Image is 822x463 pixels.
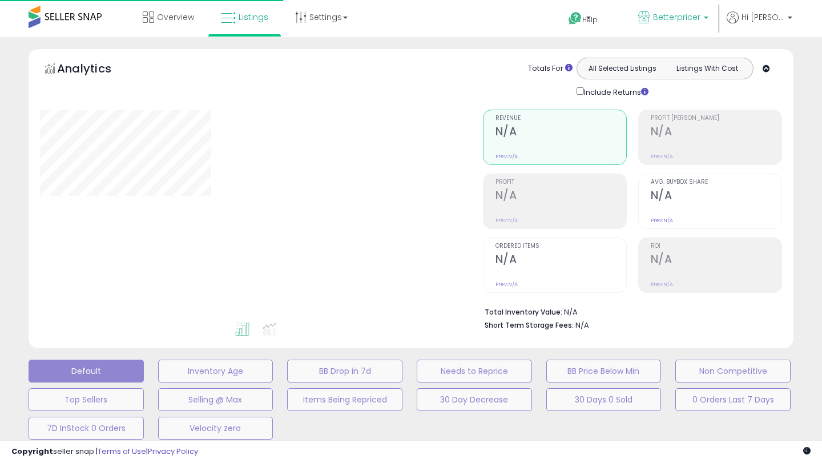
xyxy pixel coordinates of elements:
div: seller snap | | [11,446,198,457]
button: Inventory Age [158,360,273,383]
button: Non Competitive [675,360,791,383]
button: Needs to Reprice [417,360,532,383]
button: All Selected Listings [580,61,665,76]
span: Overview [157,11,194,23]
span: Profit [495,179,626,186]
button: Items Being Repriced [287,388,402,411]
li: N/A [485,304,773,318]
a: Hi [PERSON_NAME] [727,11,792,37]
h2: N/A [651,189,781,204]
button: BB Price Below Min [546,360,662,383]
small: Prev: N/A [651,281,673,288]
button: 30 Day Decrease [417,388,532,411]
h2: N/A [651,125,781,140]
button: 7D InStock 0 Orders [29,417,144,440]
span: ROI [651,243,781,249]
button: 30 Days 0 Sold [546,388,662,411]
a: Help [559,3,620,37]
button: 0 Orders Last 7 Days [675,388,791,411]
button: Listings With Cost [664,61,750,76]
span: Hi [PERSON_NAME] [742,11,784,23]
span: N/A [575,320,589,331]
span: Revenue [495,115,626,122]
h2: N/A [651,253,781,268]
button: Selling @ Max [158,388,273,411]
span: Listings [239,11,268,23]
small: Prev: N/A [651,153,673,160]
small: Prev: N/A [495,281,518,288]
b: Total Inventory Value: [485,307,562,317]
small: Prev: N/A [651,217,673,224]
span: Ordered Items [495,243,626,249]
strong: Copyright [11,446,53,457]
small: Prev: N/A [495,217,518,224]
b: Short Term Storage Fees: [485,320,574,330]
span: Profit [PERSON_NAME] [651,115,781,122]
button: Default [29,360,144,383]
small: Prev: N/A [495,153,518,160]
span: Betterpricer [653,11,700,23]
div: Include Returns [568,85,662,98]
span: Help [582,15,598,25]
button: BB Drop in 7d [287,360,402,383]
button: Velocity zero [158,417,273,440]
h2: N/A [495,125,626,140]
h2: N/A [495,253,626,268]
h5: Analytics [57,61,134,79]
i: Get Help [568,11,582,26]
button: Top Sellers [29,388,144,411]
span: Avg. Buybox Share [651,179,781,186]
div: Totals For [528,63,573,74]
h2: N/A [495,189,626,204]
